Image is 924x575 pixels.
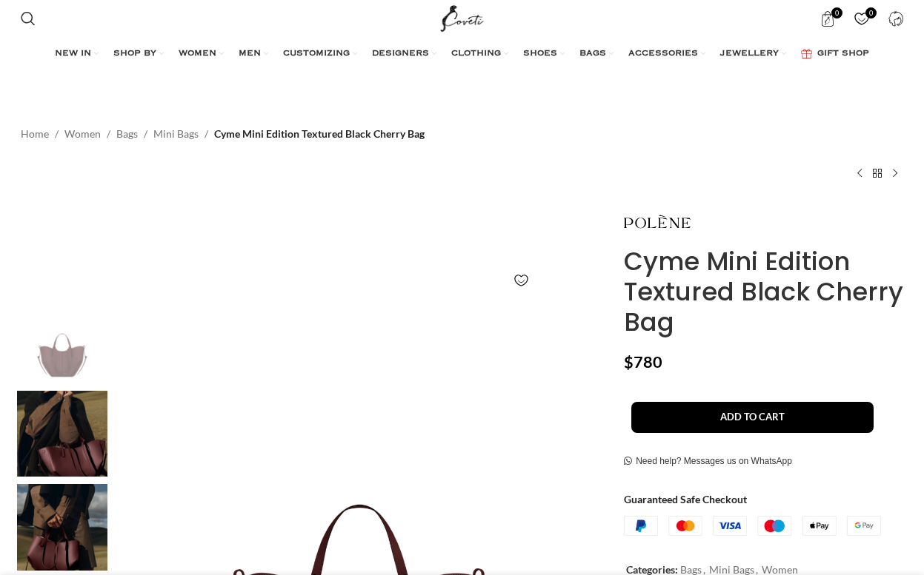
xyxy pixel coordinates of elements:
[372,39,436,69] a: DESIGNERS
[865,7,877,19] span: 0
[720,39,786,69] a: JEWELLERY
[624,456,792,468] a: Need help? Messages us on WhatsApp
[579,39,614,69] a: BAGS
[624,352,662,371] bdi: 780
[437,11,487,24] a: Site logo
[153,126,199,142] a: Mini Bags
[55,39,99,69] a: NEW IN
[179,39,224,69] a: WOMEN
[21,126,49,142] a: Home
[847,4,877,33] div: My Wishlist
[801,39,869,69] a: GIFT SHOP
[847,4,877,33] a: 0
[720,48,779,60] span: JEWELLERY
[239,48,261,60] span: MEN
[64,126,101,142] a: Women
[116,126,138,142] a: Bags
[628,48,698,60] span: ACCESSORIES
[624,204,691,239] img: Polene
[239,39,268,69] a: MEN
[214,126,425,142] span: Cyme Mini Edition Textured Black Cherry Bag
[283,48,350,60] span: CUSTOMIZING
[523,48,557,60] span: SHOES
[17,484,107,571] img: Polene bags
[17,391,107,477] img: Polene bag
[628,39,705,69] a: ACCESSORIES
[817,48,869,60] span: GIFT SHOP
[13,39,911,69] div: Main navigation
[624,352,634,371] span: $
[13,4,43,33] a: Search
[813,4,843,33] a: 0
[55,48,91,60] span: NEW IN
[851,164,868,182] a: Previous product
[451,39,508,69] a: CLOTHING
[283,39,357,69] a: CUSTOMIZING
[523,39,565,69] a: SHOES
[113,39,164,69] a: SHOP BY
[372,48,429,60] span: DESIGNERS
[886,164,904,182] a: Next product
[624,516,881,537] img: guaranteed-safe-checkout-bordered.j
[801,49,812,58] img: GiftBag
[451,48,501,60] span: CLOTHING
[113,48,156,60] span: SHOP BY
[624,246,903,337] h1: Cyme Mini Edition Textured Black Cherry Bag
[21,126,425,142] nav: Breadcrumb
[579,48,606,60] span: BAGS
[624,493,747,505] strong: Guaranteed Safe Checkout
[17,297,107,383] img: Polene
[831,7,842,19] span: 0
[179,48,216,60] span: WOMEN
[631,402,874,433] button: Add to cart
